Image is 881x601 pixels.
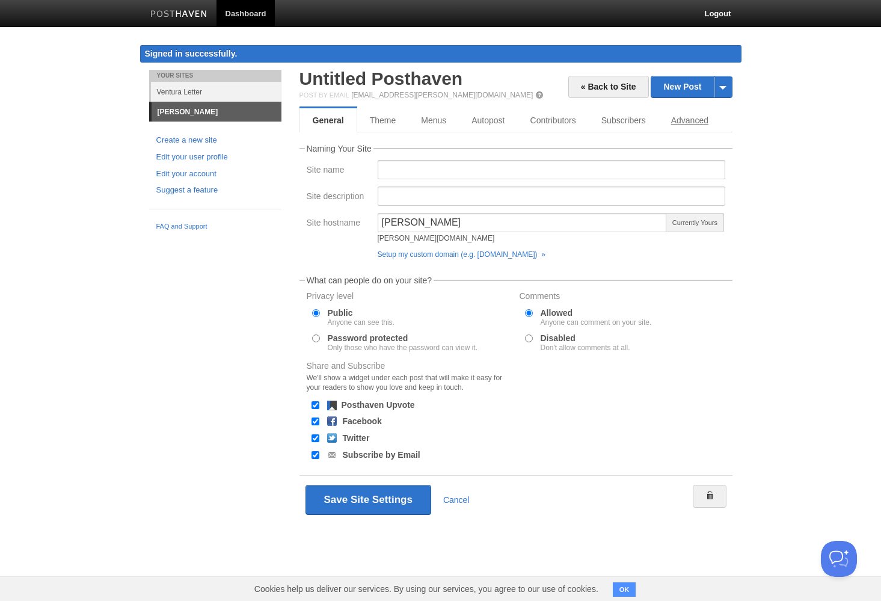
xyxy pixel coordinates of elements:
a: Menus [408,108,459,132]
a: Advanced [658,108,721,132]
label: Site hostname [307,218,370,230]
a: [PERSON_NAME] [152,102,281,122]
a: Untitled Posthaven [299,69,463,88]
a: Setup my custom domain (e.g. [DOMAIN_NAME]) » [378,250,545,259]
div: Anyone can see this. [328,319,394,326]
a: [EMAIL_ADDRESS][PERSON_NAME][DOMAIN_NAME] [351,91,533,99]
div: Anyone can comment on your site. [541,319,652,326]
a: New Post [651,76,731,97]
label: Subscribe by Email [343,451,420,459]
label: Posthaven Upvote [342,401,415,409]
a: Suggest a feature [156,184,274,197]
div: Don't allow comments at all. [541,344,630,351]
img: twitter.png [327,433,337,443]
legend: What can people do on your site? [305,276,434,285]
span: Currently Yours [666,213,723,232]
a: General [299,108,357,132]
button: OK [613,582,636,597]
a: Ventura Letter [151,82,281,102]
div: We'll show a widget under each post that will make it easy for your readers to show you love and ... [307,373,512,392]
label: Share and Subscribe [307,362,512,395]
label: Site name [307,165,370,177]
a: Create a new site [156,134,274,147]
label: Twitter [343,434,370,442]
label: Allowed [541,309,652,326]
img: Posthaven-bar [150,10,207,19]
a: Cancel [443,495,470,505]
legend: Naming Your Site [305,144,373,153]
div: [PERSON_NAME][DOMAIN_NAME] [378,235,668,242]
label: Public [328,309,394,326]
a: Edit your user profile [156,151,274,164]
a: Edit your account [156,168,274,180]
label: Password protected [328,334,477,351]
label: Privacy level [307,292,512,303]
label: Comments [520,292,725,303]
a: Subscribers [589,108,658,132]
img: facebook.png [327,416,337,426]
label: Site description [307,192,370,203]
a: FAQ and Support [156,221,274,232]
a: « Back to Site [568,76,649,98]
iframe: Help Scout Beacon - Open [821,541,857,577]
a: Contributors [518,108,589,132]
a: Theme [357,108,409,132]
label: Facebook [343,417,382,425]
div: Only those who have the password can view it. [328,344,477,351]
span: Cookies help us deliver our services. By using our services, you agree to our use of cookies. [242,577,610,601]
li: Your Sites [149,70,281,82]
a: Autopost [459,108,517,132]
label: Disabled [541,334,630,351]
button: Save Site Settings [305,485,431,515]
div: Signed in successfully. [140,45,741,63]
span: Post by Email [299,91,349,99]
